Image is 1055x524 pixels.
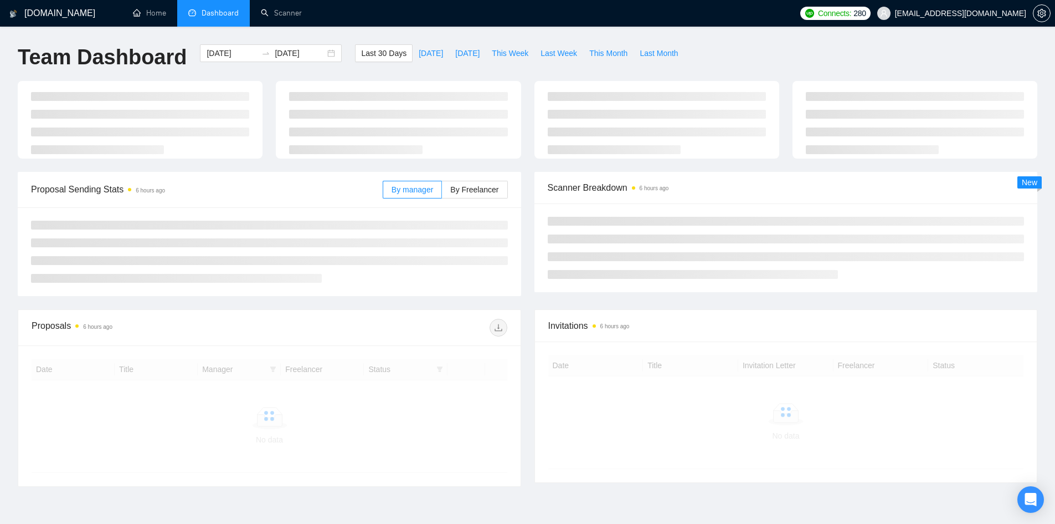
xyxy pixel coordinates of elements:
[1033,4,1051,22] button: setting
[818,7,851,19] span: Connects:
[261,49,270,58] span: to
[1033,9,1051,18] a: setting
[634,44,684,62] button: Last Month
[1017,486,1044,513] div: Open Intercom Messenger
[1033,9,1050,18] span: setting
[548,319,1024,333] span: Invitations
[355,44,413,62] button: Last 30 Days
[449,44,486,62] button: [DATE]
[188,9,196,17] span: dashboard
[136,187,165,194] time: 6 hours ago
[455,47,480,59] span: [DATE]
[853,7,866,19] span: 280
[492,47,528,59] span: This Week
[392,185,433,194] span: By manager
[589,47,627,59] span: This Month
[450,185,498,194] span: By Freelancer
[9,5,17,23] img: logo
[534,44,583,62] button: Last Week
[207,47,257,59] input: Start date
[413,44,449,62] button: [DATE]
[548,181,1025,195] span: Scanner Breakdown
[32,319,269,337] div: Proposals
[202,8,239,18] span: Dashboard
[419,47,443,59] span: [DATE]
[600,323,630,329] time: 6 hours ago
[486,44,534,62] button: This Week
[261,8,302,18] a: searchScanner
[880,9,888,17] span: user
[261,49,270,58] span: swap-right
[361,47,406,59] span: Last 30 Days
[18,44,187,70] h1: Team Dashboard
[640,47,678,59] span: Last Month
[583,44,634,62] button: This Month
[805,9,814,18] img: upwork-logo.png
[31,182,383,196] span: Proposal Sending Stats
[133,8,166,18] a: homeHome
[1022,178,1037,187] span: New
[275,47,325,59] input: End date
[83,324,112,330] time: 6 hours ago
[541,47,577,59] span: Last Week
[640,185,669,191] time: 6 hours ago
